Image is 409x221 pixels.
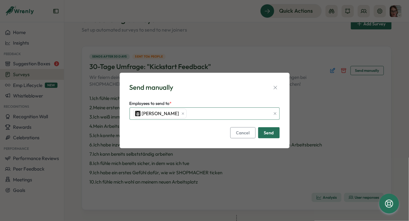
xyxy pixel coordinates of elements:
span: [PERSON_NAME] [142,110,179,117]
img: Lucas Schulte [135,111,141,116]
button: Send [258,127,280,138]
span: Cancel [236,128,250,138]
div: Send manually [130,83,173,92]
button: Cancel [230,127,256,138]
span: Send [264,128,274,138]
label: Employees to send to [130,100,172,107]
